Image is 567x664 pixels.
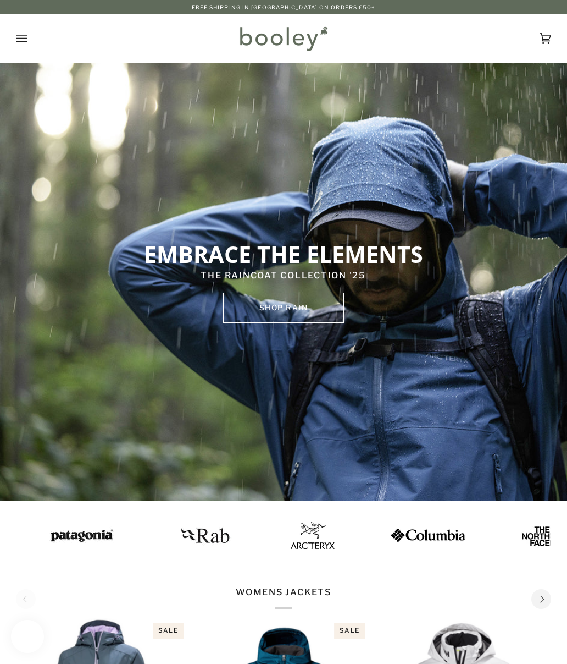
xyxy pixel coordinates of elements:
button: Open menu [16,14,49,63]
button: Next [531,589,551,609]
iframe: Button to open loyalty program pop-up [11,620,44,653]
p: WOMENS JACKETS [236,586,331,609]
p: THE RAINCOAT COLLECTION '25 [112,269,455,282]
img: Booley [235,23,331,54]
div: Sale [153,623,184,639]
p: Free Shipping in [GEOGRAPHIC_DATA] on Orders €50+ [192,3,376,12]
a: SHOP rain [223,293,344,323]
p: EMBRACE THE ELEMENTS [112,240,455,269]
div: Sale [334,623,365,639]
